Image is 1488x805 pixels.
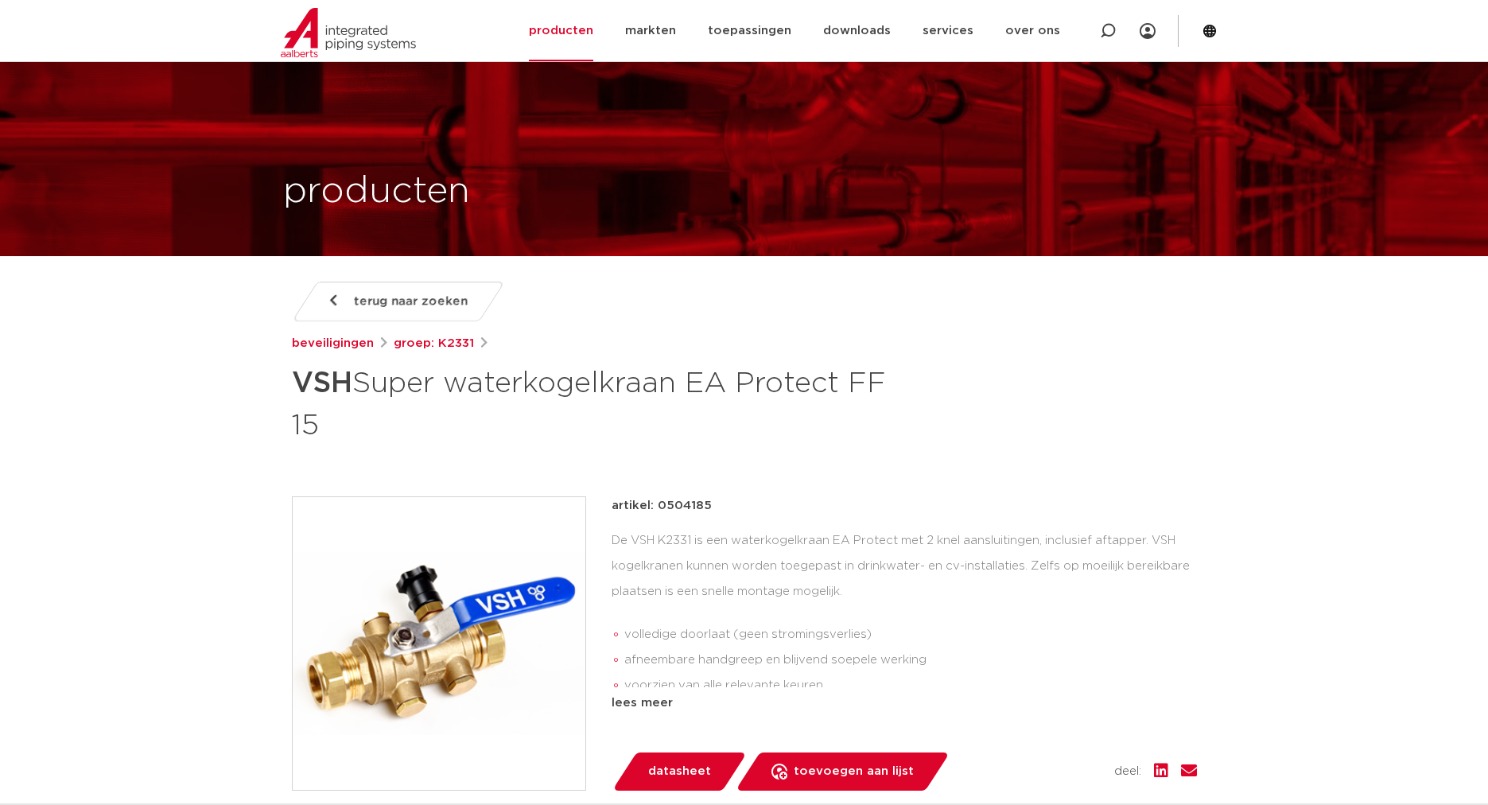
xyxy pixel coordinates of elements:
span: datasheet [648,759,711,784]
li: voorzien van alle relevante keuren [624,673,1197,698]
a: terug naar zoeken [291,282,504,321]
span: deel: [1114,762,1141,781]
h1: producten [283,166,470,217]
span: toevoegen aan lijst [794,759,914,784]
a: beveiligingen [292,334,374,353]
div: De VSH K2331 is een waterkogelkraan EA Protect met 2 knel aansluitingen, inclusief aftapper. VSH ... [612,528,1197,687]
a: datasheet [612,752,747,791]
span: terug naar zoeken [354,289,468,314]
strong: VSH [292,369,352,398]
img: Product Image for VSH Super waterkogelkraan EA Protect FF 15 [293,497,585,790]
li: volledige doorlaat (geen stromingsverlies) [624,622,1197,647]
li: afneembare handgreep en blijvend soepele werking [624,647,1197,673]
h1: Super waterkogelkraan EA Protect FF 15 [292,360,889,445]
div: lees meer [612,694,1197,713]
a: groep: K2331 [394,334,474,353]
p: artikel: 0504185 [612,496,712,515]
